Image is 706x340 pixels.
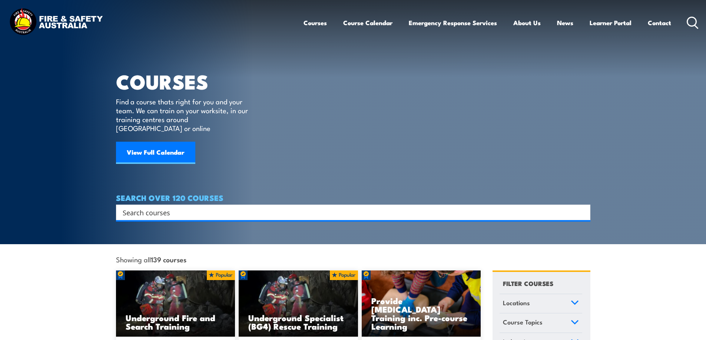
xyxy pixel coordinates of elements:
a: View Full Calendar [116,142,195,164]
a: Contact [648,13,671,33]
img: Low Voltage Rescue and Provide CPR [362,270,481,337]
h3: Underground Fire and Search Training [126,313,226,330]
img: Underground mine rescue [239,270,358,337]
button: Search magnifier button [577,207,588,218]
h3: Underground Specialist (BG4) Rescue Training [248,313,348,330]
span: Showing all [116,255,186,263]
form: Search form [124,207,576,218]
p: Find a course thats right for you and your team. We can train on your worksite, in our training c... [116,97,251,132]
strong: 139 courses [151,254,186,264]
span: Locations [503,298,530,308]
input: Search input [123,207,574,218]
h1: COURSES [116,73,259,90]
a: About Us [513,13,541,33]
a: Locations [500,294,582,313]
a: Course Topics [500,313,582,333]
span: Course Topics [503,317,543,327]
a: Learner Portal [590,13,632,33]
a: Courses [304,13,327,33]
a: Provide [MEDICAL_DATA] Training inc. Pre-course Learning [362,270,481,337]
a: Emergency Response Services [409,13,497,33]
h3: Provide [MEDICAL_DATA] Training inc. Pre-course Learning [371,296,471,330]
a: Underground Fire and Search Training [116,270,235,337]
h4: FILTER COURSES [503,278,553,288]
a: News [557,13,573,33]
a: Underground Specialist (BG4) Rescue Training [239,270,358,337]
h4: SEARCH OVER 120 COURSES [116,193,590,202]
a: Course Calendar [343,13,392,33]
img: Underground mine rescue [116,270,235,337]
